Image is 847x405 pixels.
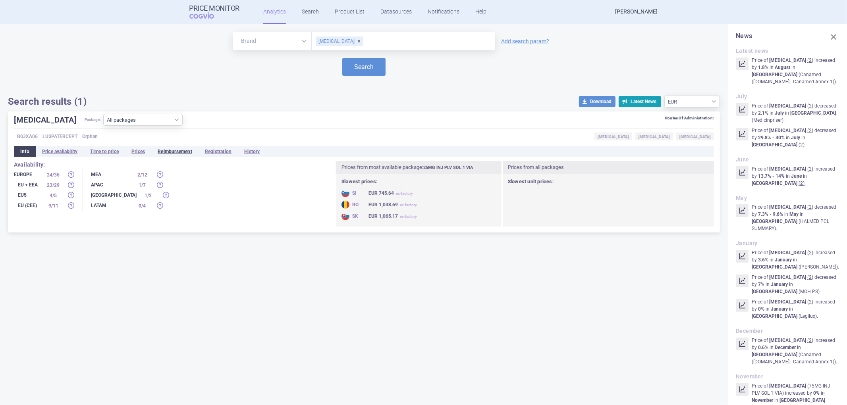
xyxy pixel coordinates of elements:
[14,191,42,199] div: EU5
[43,192,63,200] div: 4 / 5
[752,313,797,319] strong: [GEOGRAPHIC_DATA]
[752,337,839,365] p: Price of increased by in in ( Canamed ([DOMAIN_NAME] - Canamed Annex 1) ) .
[342,212,365,220] div: SK
[619,96,661,107] button: Latest News
[502,161,714,174] h3: Prices from all packages
[138,192,158,200] div: 1 / 2
[8,96,87,107] h1: Search results (1)
[342,58,386,76] button: Search
[43,202,63,210] div: 9 / 11
[316,36,363,46] div: [MEDICAL_DATA]
[14,202,42,209] div: EU (CEE)
[342,179,497,185] h2: 3 lowest prices:
[769,128,806,133] strong: [MEDICAL_DATA]
[752,397,773,403] strong: November
[189,4,240,19] a: Price MonitorCOGVIO
[736,93,839,100] h2: July
[752,249,839,271] p: Price of increased by in in ( [PERSON_NAME] ) .
[752,352,797,357] strong: [GEOGRAPHIC_DATA]
[807,128,813,133] u: ( 2 )
[769,299,806,305] strong: [MEDICAL_DATA]
[736,240,839,247] h2: January
[736,32,839,40] h1: News
[807,166,813,172] u: ( 2 )
[752,57,839,85] p: Price of increased by in in ( Canamed ([DOMAIN_NAME] - Canamed Annex 1) ) .
[342,189,365,197] div: SI
[799,180,805,186] u: ( 2 )
[758,257,768,263] strong: 3.6%
[752,102,839,124] p: Price of decreased by in in ( Medicinpriser ) .
[775,257,792,263] strong: January
[769,383,806,389] strong: [MEDICAL_DATA]
[758,345,768,350] strong: 0.6%
[635,132,673,140] span: [MEDICAL_DATA]
[736,48,839,54] h2: Latest news
[579,96,615,107] button: Download
[14,114,85,126] h1: [MEDICAL_DATA]
[775,110,784,116] strong: July
[91,202,131,209] div: LATAM
[752,127,839,148] p: Price of decreased by in in .
[807,274,813,280] u: ( 2 )
[91,191,137,199] div: [GEOGRAPHIC_DATA]
[736,195,839,202] h2: May
[508,179,708,185] h2: 3 lowest unit prices:
[132,171,152,179] div: 2 / 12
[752,274,839,295] p: Price of decreased by in in ( MOH PS ) .
[758,173,785,179] strong: 13.7% - 14%
[752,165,839,187] p: Price of increased by in in .
[132,181,152,189] div: 1 / 7
[769,338,806,343] strong: [MEDICAL_DATA]
[17,132,38,140] span: B03XA06
[91,181,131,189] div: APAC
[342,189,349,197] img: Slovenia
[369,189,413,198] div: EUR 745.64
[125,146,151,157] li: Prices
[82,132,98,140] span: Orphan
[779,397,825,403] strong: [GEOGRAPHIC_DATA]
[238,146,266,157] li: History
[501,38,549,44] a: Add search param?
[369,201,417,209] div: EUR 1,038.69
[43,181,63,189] div: 23 / 29
[42,132,77,140] span: LUSPATERCEPT
[807,58,813,63] u: ( 2 )
[807,250,813,255] u: ( 2 )
[85,114,101,126] span: Package:
[775,345,796,350] strong: December
[14,181,42,189] div: EU + EEA
[769,166,806,172] strong: [MEDICAL_DATA]
[771,306,788,312] strong: January
[758,211,783,217] strong: 7.3% - 9.6%
[752,298,839,320] p: Price of increased by in in ( Legilux ) .
[752,289,797,294] strong: [GEOGRAPHIC_DATA]
[396,191,413,196] span: ex-factory
[400,203,417,207] span: ex-factory
[369,212,417,221] div: EUR 1,065.17
[342,201,365,209] div: RO
[189,12,225,19] span: COGVIO
[769,204,806,210] strong: [MEDICAL_DATA]
[199,146,238,157] li: Registration
[14,161,336,168] h2: Availability:
[791,173,802,179] strong: June
[807,204,813,210] u: ( 2 )
[752,264,797,270] strong: [GEOGRAPHIC_DATA]
[342,212,349,220] img: Slovakia
[14,171,42,179] div: Europe
[752,203,839,232] p: Price of decreased by in in ( HALMED PCL SUMMARY ) .
[342,201,349,209] img: Romania
[336,161,502,174] h3: Prices from most available package:
[752,72,797,77] strong: [GEOGRAPHIC_DATA]
[665,116,714,121] div: Routes Of Administration:
[769,58,806,63] strong: [MEDICAL_DATA]
[736,156,839,163] h2: June
[807,299,813,305] u: ( 2 )
[752,142,797,148] strong: [GEOGRAPHIC_DATA]
[769,250,806,255] strong: [MEDICAL_DATA]
[790,110,836,116] strong: [GEOGRAPHIC_DATA]
[423,165,473,170] strong: 25MG INJ PLV SOL 1 VIA
[807,338,813,343] u: ( 2 )
[736,328,839,334] h2: December
[91,171,131,179] div: MEA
